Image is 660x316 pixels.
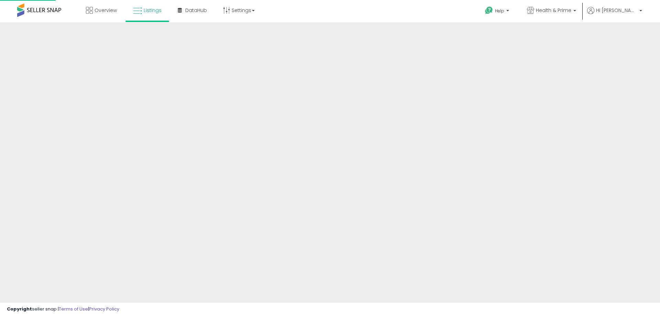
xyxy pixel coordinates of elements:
span: DataHub [185,7,207,14]
strong: Copyright [7,306,32,312]
span: Help [495,8,504,14]
span: Hi [PERSON_NAME] [596,7,637,14]
a: Terms of Use [59,306,88,312]
span: Listings [144,7,162,14]
span: Overview [95,7,117,14]
span: Health & Prime [536,7,571,14]
a: Privacy Policy [89,306,119,312]
div: seller snap | | [7,306,119,313]
i: Get Help [485,6,493,15]
a: Help [480,1,516,22]
a: Hi [PERSON_NAME] [587,7,642,22]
